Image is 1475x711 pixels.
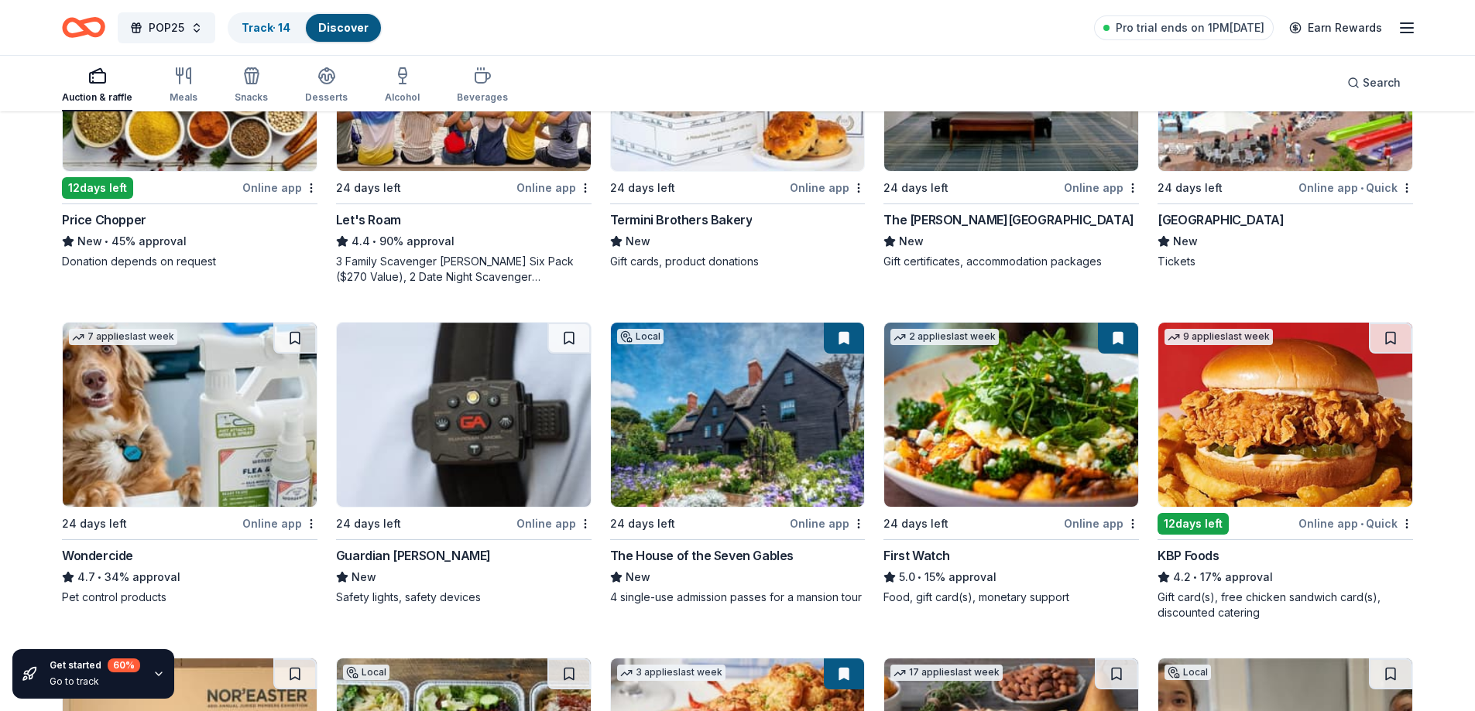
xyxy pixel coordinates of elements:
[1158,546,1219,565] div: KBP Foods
[50,675,140,688] div: Go to track
[305,60,348,111] button: Desserts
[385,91,420,104] div: Alcohol
[242,21,290,34] a: Track· 14
[1158,322,1413,620] a: Image for KBP Foods9 applieslast week12days leftOnline app•QuickKBP Foods4.2•17% approvalGift car...
[336,514,401,533] div: 24 days left
[1158,210,1284,229] div: [GEOGRAPHIC_DATA]
[883,514,948,533] div: 24 days left
[77,568,95,586] span: 4.7
[1335,67,1413,98] button: Search
[883,179,948,197] div: 24 days left
[899,568,915,586] span: 5.0
[62,60,132,111] button: Auction & raffle
[1360,518,1364,530] span: •
[610,322,866,605] a: Image for The House of the Seven GablesLocal24 days leftOnline appThe House of the Seven GablesNe...
[1173,568,1191,586] span: 4.2
[242,178,317,197] div: Online app
[50,658,140,672] div: Get started
[305,91,348,104] div: Desserts
[228,12,382,43] button: Track· 14Discover
[336,546,491,565] div: Guardian [PERSON_NAME]
[1116,19,1264,37] span: Pro trial ends on 1PM[DATE]
[617,665,725,681] div: 3 applies last week
[69,329,177,345] div: 7 applies last week
[336,322,592,605] a: Image for Guardian Angel Device24 days leftOnline appGuardian [PERSON_NAME]NewSafety lights, safe...
[336,232,592,251] div: 90% approval
[318,21,369,34] a: Discover
[610,590,866,605] div: 4 single-use admission passes for a mansion tour
[62,590,317,605] div: Pet control products
[626,568,650,586] span: New
[62,9,105,46] a: Home
[170,60,197,111] button: Meals
[385,60,420,111] button: Alcohol
[883,590,1139,605] div: Food, gift card(s), monetary support
[62,568,317,586] div: 34% approval
[336,179,401,197] div: 24 days left
[1194,571,1198,583] span: •
[1158,254,1413,269] div: Tickets
[890,329,999,345] div: 2 applies last week
[108,658,140,672] div: 60 %
[883,546,950,565] div: First Watch
[516,514,592,533] div: Online app
[336,210,401,229] div: Let's Roam
[790,178,865,197] div: Online app
[610,210,753,229] div: Termini Brothers Bakery
[1064,178,1139,197] div: Online app
[372,235,376,248] span: •
[610,254,866,269] div: Gift cards, product donations
[149,19,184,37] span: POP25
[883,322,1139,605] a: Image for First Watch2 applieslast week24 days leftOnline appFirst Watch5.0•15% approvalFood, gif...
[77,232,102,251] span: New
[170,91,197,104] div: Meals
[352,232,370,251] span: 4.4
[235,60,268,111] button: Snacks
[62,232,317,251] div: 45% approval
[62,322,317,605] a: Image for Wondercide7 applieslast week24 days leftOnline appWondercide4.7•34% approvalPet control...
[242,514,317,533] div: Online app
[610,546,794,565] div: The House of the Seven Gables
[1158,179,1223,197] div: 24 days left
[617,329,664,344] div: Local
[1165,329,1273,345] div: 9 applies last week
[63,323,317,507] img: Image for Wondercide
[118,12,215,43] button: POP25
[1280,14,1391,42] a: Earn Rewards
[1298,514,1413,533] div: Online app Quick
[918,571,922,583] span: •
[1158,323,1412,507] img: Image for KBP Foods
[1363,73,1401,92] span: Search
[1158,568,1413,586] div: 17% approval
[235,91,268,104] div: Snacks
[1094,15,1274,40] a: Pro trial ends on 1PM[DATE]
[516,178,592,197] div: Online app
[884,323,1138,507] img: Image for First Watch
[610,179,675,197] div: 24 days left
[336,590,592,605] div: Safety lights, safety devices
[62,546,133,565] div: Wondercide
[611,323,865,507] img: Image for The House of the Seven Gables
[62,254,317,269] div: Donation depends on request
[336,254,592,285] div: 3 Family Scavenger [PERSON_NAME] Six Pack ($270 Value), 2 Date Night Scavenger [PERSON_NAME] Two ...
[883,210,1134,229] div: The [PERSON_NAME][GEOGRAPHIC_DATA]
[890,665,1003,681] div: 17 applies last week
[62,210,146,229] div: Price Chopper
[610,514,675,533] div: 24 days left
[1298,178,1413,197] div: Online app Quick
[62,91,132,104] div: Auction & raffle
[1360,182,1364,194] span: •
[343,665,389,680] div: Local
[1158,513,1229,535] div: 12 days left
[1165,665,1211,680] div: Local
[883,254,1139,269] div: Gift certificates, accommodation packages
[1064,514,1139,533] div: Online app
[62,177,133,199] div: 12 days left
[352,568,376,586] span: New
[98,571,101,583] span: •
[457,60,508,111] button: Beverages
[105,235,108,248] span: •
[1173,232,1198,251] span: New
[337,323,591,507] img: Image for Guardian Angel Device
[626,232,650,251] span: New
